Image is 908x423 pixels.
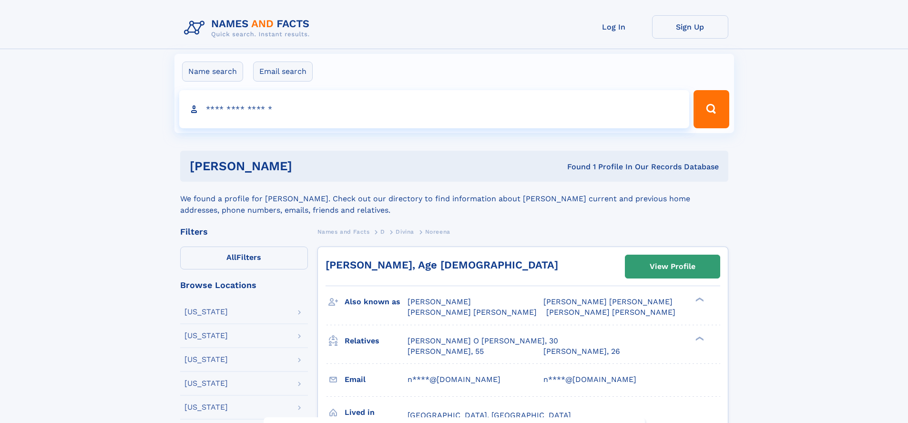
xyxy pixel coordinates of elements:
[380,228,385,235] span: D
[345,333,408,349] h3: Relatives
[543,346,620,357] a: [PERSON_NAME], 26
[182,62,243,82] label: Name search
[693,297,704,303] div: ❯
[408,336,558,346] a: [PERSON_NAME] O [PERSON_NAME], 30
[345,404,408,421] h3: Lived in
[576,15,652,39] a: Log In
[345,294,408,310] h3: Also known as
[179,90,690,128] input: search input
[184,380,228,387] div: [US_STATE]
[625,255,720,278] a: View Profile
[380,226,385,237] a: D
[184,356,228,363] div: [US_STATE]
[190,160,430,172] h1: [PERSON_NAME]
[180,227,308,236] div: Filters
[408,308,537,317] span: [PERSON_NAME] [PERSON_NAME]
[408,297,471,306] span: [PERSON_NAME]
[694,90,729,128] button: Search Button
[317,226,370,237] a: Names and Facts
[425,228,450,235] span: Noreena
[184,332,228,340] div: [US_STATE]
[226,253,236,262] span: All
[253,62,313,82] label: Email search
[180,281,308,289] div: Browse Locations
[546,308,675,317] span: [PERSON_NAME] [PERSON_NAME]
[543,297,673,306] span: [PERSON_NAME] [PERSON_NAME]
[396,228,414,235] span: Divina
[184,403,228,411] div: [US_STATE]
[345,371,408,388] h3: Email
[652,15,728,39] a: Sign Up
[326,259,558,271] a: [PERSON_NAME], Age [DEMOGRAPHIC_DATA]
[650,256,695,278] div: View Profile
[180,15,317,41] img: Logo Names and Facts
[180,247,308,269] label: Filters
[180,182,728,216] div: We found a profile for [PERSON_NAME]. Check out our directory to find information about [PERSON_N...
[396,226,414,237] a: Divina
[693,335,704,341] div: ❯
[408,411,571,420] span: [GEOGRAPHIC_DATA], [GEOGRAPHIC_DATA]
[184,308,228,316] div: [US_STATE]
[429,162,719,172] div: Found 1 Profile In Our Records Database
[408,346,484,357] a: [PERSON_NAME], 55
